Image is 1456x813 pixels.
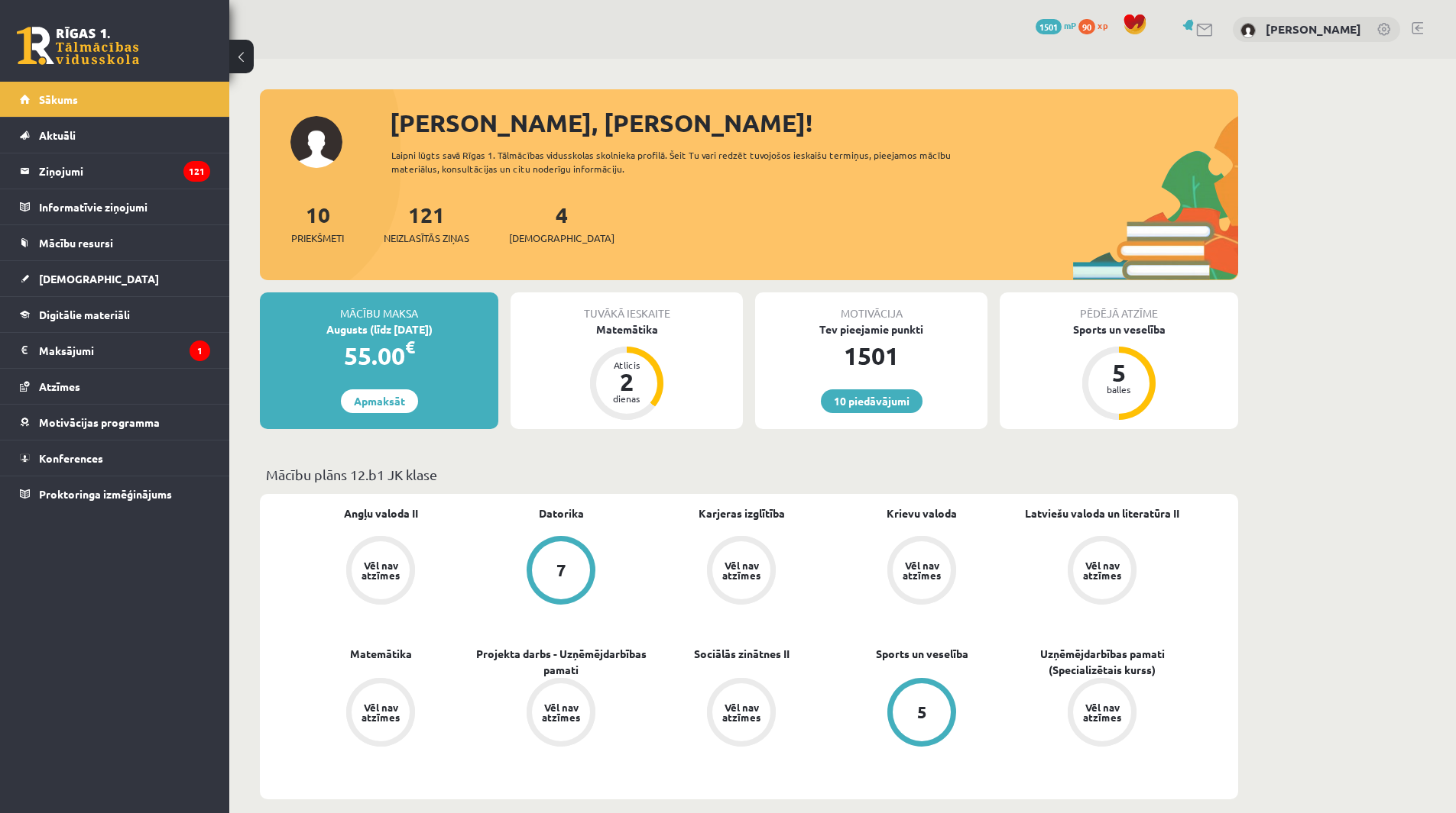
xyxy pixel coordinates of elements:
[290,536,471,608] a: Vēl nav atzīmes
[556,562,566,579] div: 7
[511,321,743,422] a: Matemātika Atlicis 2 dienas
[390,105,1238,141] div: [PERSON_NAME], [PERSON_NAME]!
[260,321,498,337] div: Augusts (līdz [DATE])
[20,440,210,476] a: Konferences
[755,292,987,321] div: Motivācija
[539,505,584,521] a: Datorika
[39,487,172,501] span: Proktoringa izmēģinājums
[1078,19,1095,34] span: 90
[509,201,615,246] a: 4[DEMOGRAPHIC_DATA]
[471,678,651,750] a: Vēl nav atzīmes
[39,272,159,286] span: [DEMOGRAPHIC_DATA]
[651,536,832,608] a: Vēl nav atzīmes
[509,231,615,246] span: [DEMOGRAPHIC_DATA]
[1000,321,1238,337] div: Sports un veselība
[1025,505,1179,521] a: Latviešu valoda un literatūra II
[39,308,130,321] span: Digitālie materiāli
[1098,19,1107,31] span: xp
[39,128,76,142] span: Aktuāli
[266,464,1232,485] p: Mācību plāns 12.b1 JK klase
[604,369,650,394] div: 2
[1012,536,1192,608] a: Vēl nav atzīmes
[359,702,402,722] div: Vēl nav atzīmes
[20,82,210,117] a: Sākums
[290,678,471,750] a: Vēl nav atzīmes
[694,646,790,662] a: Sociālās zinātnes II
[832,536,1012,608] a: Vēl nav atzīmes
[900,560,943,580] div: Vēl nav atzīmes
[39,379,80,393] span: Atzīmes
[1000,292,1238,321] div: Pēdējā atzīme
[1096,385,1142,394] div: balles
[755,321,987,337] div: Tev pieejamie punkti
[832,678,1012,750] a: 5
[720,560,763,580] div: Vēl nav atzīmes
[1036,19,1076,31] a: 1501 mP
[1078,19,1115,31] a: 90 xp
[1012,678,1192,750] a: Vēl nav atzīmes
[20,118,210,153] a: Aktuāli
[39,189,210,224] legend: Informatīvie ziņojumi
[291,231,344,246] span: Priekšmeti
[20,225,210,260] a: Mācību resursi
[511,321,743,337] div: Matemātika
[39,92,78,106] span: Sākums
[20,405,210,440] a: Motivācijas programma
[384,231,469,246] span: Neizlasītās ziņas
[1081,560,1124,580] div: Vēl nav atzīmes
[17,27,139,65] a: Rīgas 1. Tālmācības vidusskola
[20,369,210,404] a: Atzīmes
[1036,19,1062,34] span: 1501
[20,297,210,332] a: Digitālie materiāli
[344,505,418,521] a: Angļu valoda II
[183,161,210,182] i: 121
[540,702,582,722] div: Vēl nav atzīmes
[821,389,923,413] a: 10 piedāvājumi
[471,646,651,678] a: Projekta darbs - Uzņēmējdarbības pamati
[1096,360,1142,385] div: 5
[39,451,103,465] span: Konferences
[20,476,210,511] a: Proktoringa izmēģinājums
[190,340,210,361] i: 1
[1240,23,1256,38] img: Kristīne Deiko
[39,236,113,250] span: Mācību resursi
[1081,702,1124,722] div: Vēl nav atzīmes
[20,261,210,296] a: [DEMOGRAPHIC_DATA]
[1064,19,1076,31] span: mP
[720,702,763,722] div: Vēl nav atzīmes
[20,333,210,368] a: Maksājumi1
[917,704,927,721] div: 5
[384,201,469,246] a: 121Neizlasītās ziņas
[350,646,412,662] a: Matemātika
[604,360,650,369] div: Atlicis
[391,148,978,176] div: Laipni lūgts savā Rīgas 1. Tālmācības vidusskolas skolnieka profilā. Šeit Tu vari redzēt tuvojošo...
[887,505,957,521] a: Krievu valoda
[39,333,210,368] legend: Maksājumi
[699,505,785,521] a: Karjeras izglītība
[291,201,344,246] a: 10Priekšmeti
[39,153,210,189] legend: Ziņojumi
[876,646,968,662] a: Sports un veselība
[20,153,210,189] a: Ziņojumi121
[260,337,498,374] div: 55.00
[1012,646,1192,678] a: Uzņēmējdarbības pamati (Specializētais kurss)
[755,337,987,374] div: 1501
[1266,21,1361,37] a: [PERSON_NAME]
[405,336,415,358] span: €
[39,415,160,429] span: Motivācijas programma
[651,678,832,750] a: Vēl nav atzīmes
[359,560,402,580] div: Vēl nav atzīmes
[20,189,210,224] a: Informatīvie ziņojumi
[471,536,651,608] a: 7
[511,292,743,321] div: Tuvākā ieskaite
[1000,321,1238,422] a: Sports un veselība 5 balles
[341,389,418,413] a: Apmaksāt
[604,394,650,403] div: dienas
[260,292,498,321] div: Mācību maksa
